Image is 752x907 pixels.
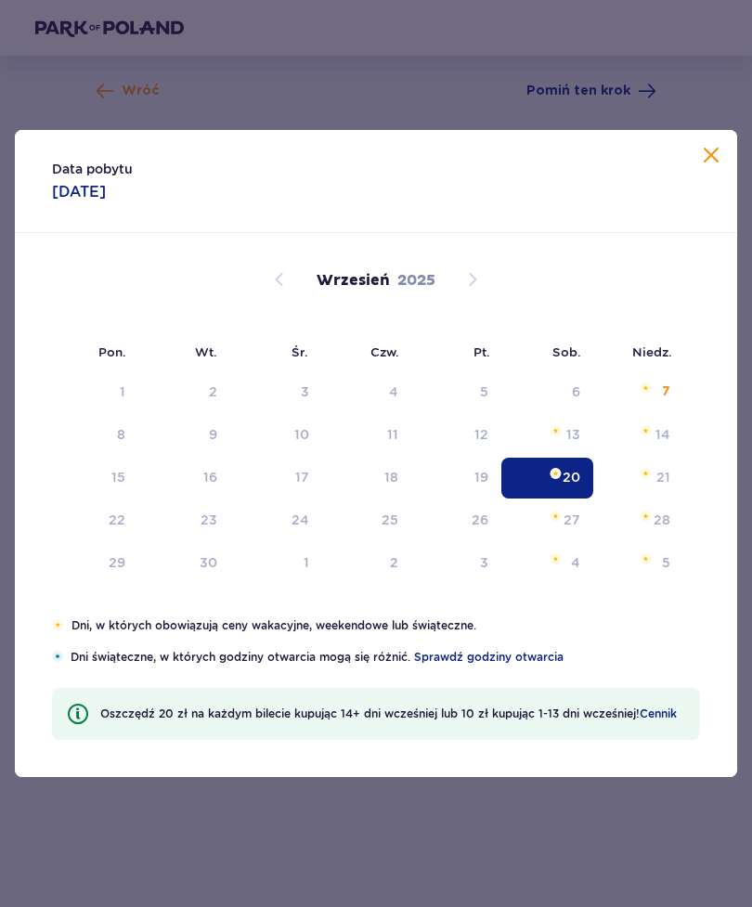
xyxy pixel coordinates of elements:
[501,458,593,499] td: Selected. sobota, 20 września 2025
[201,511,217,529] div: 23
[48,415,138,456] td: poniedziałek, 8 września 2025
[117,425,125,444] div: 8
[71,649,700,666] p: Dni świąteczne, w których godziny otwarcia mogą się różnić.
[195,344,217,359] small: Wt.
[138,372,230,413] td: Not available. wtorek, 2 września 2025
[501,415,593,456] td: sobota, 13 września 2025
[472,511,488,529] div: 26
[209,425,217,444] div: 9
[572,382,580,401] div: 6
[414,649,564,666] a: Sprawdź godziny otwarcia
[292,344,308,359] small: Śr.
[411,372,501,413] td: Not available. piątek, 5 września 2025
[301,382,309,401] div: 3
[411,458,501,499] td: piątek, 19 września 2025
[593,543,683,584] td: niedziela, 5 października 2025
[295,468,309,486] div: 17
[474,425,488,444] div: 12
[322,500,412,541] td: czwartek, 25 września 2025
[571,553,580,572] div: 4
[111,468,125,486] div: 15
[138,415,230,456] td: wtorek, 9 września 2025
[655,425,670,444] div: 14
[656,468,670,486] div: 21
[109,511,125,529] div: 22
[230,543,322,584] td: środa, 1 października 2025
[370,344,399,359] small: Czw.
[120,382,125,401] div: 1
[564,511,580,529] div: 27
[411,500,501,541] td: piątek, 26 września 2025
[138,458,230,499] td: wtorek, 16 września 2025
[390,553,398,572] div: 2
[230,500,322,541] td: środa, 24 września 2025
[473,344,490,359] small: Pt.
[203,468,217,486] div: 16
[566,425,580,444] div: 13
[48,458,138,499] td: poniedziałek, 15 września 2025
[389,382,398,401] div: 4
[411,415,501,456] td: piątek, 12 września 2025
[384,468,398,486] div: 18
[138,543,230,584] td: wtorek, 30 września 2025
[480,382,488,401] div: 5
[48,372,138,413] td: Not available. poniedziałek, 1 września 2025
[387,425,398,444] div: 11
[480,553,488,572] div: 3
[230,458,322,499] td: środa, 17 września 2025
[382,511,398,529] div: 25
[109,553,125,572] div: 29
[322,543,412,584] td: czwartek, 2 października 2025
[209,382,217,401] div: 2
[48,500,138,541] td: poniedziałek, 22 września 2025
[474,468,488,486] div: 19
[322,372,412,413] td: Not available. czwartek, 4 września 2025
[322,458,412,499] td: czwartek, 18 września 2025
[48,543,138,584] td: poniedziałek, 29 września 2025
[593,500,683,541] td: niedziela, 28 września 2025
[230,415,322,456] td: środa, 10 września 2025
[563,468,580,486] div: 20
[138,500,230,541] td: wtorek, 23 września 2025
[304,553,309,572] div: 1
[654,511,670,529] div: 28
[593,372,683,413] td: niedziela, 7 września 2025
[501,372,593,413] td: Not available. sobota, 6 września 2025
[11,233,741,617] div: Calendar
[292,511,309,529] div: 24
[98,344,126,359] small: Pon.
[552,344,581,359] small: Sob.
[501,543,593,584] td: sobota, 4 października 2025
[71,617,700,634] p: Dni, w których obowiązują ceny wakacyjne, weekendowe lub świąteczne.
[230,372,322,413] td: Not available. środa, 3 września 2025
[411,543,501,584] td: piątek, 3 października 2025
[322,415,412,456] td: czwartek, 11 września 2025
[593,458,683,499] td: niedziela, 21 września 2025
[200,553,217,572] div: 30
[632,344,672,359] small: Niedz.
[501,500,593,541] td: sobota, 27 września 2025
[294,425,309,444] div: 10
[593,415,683,456] td: niedziela, 14 września 2025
